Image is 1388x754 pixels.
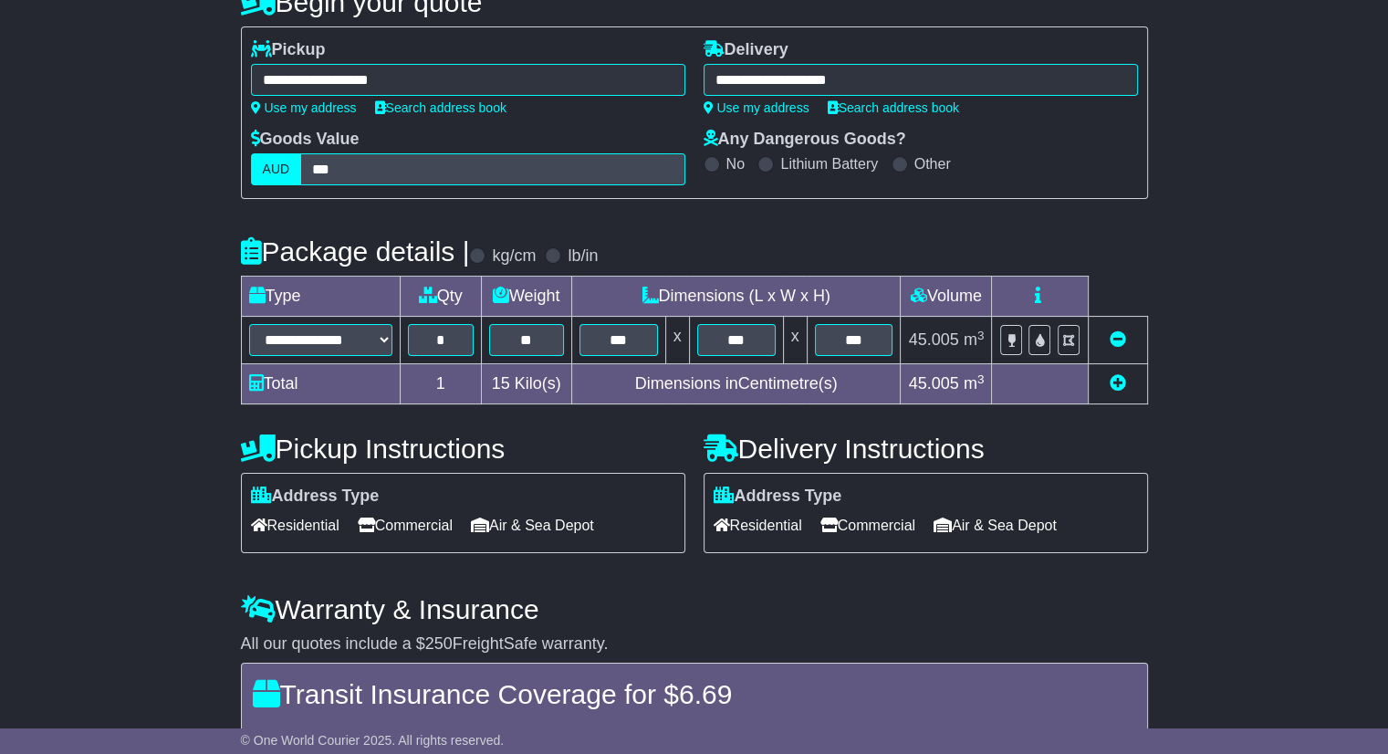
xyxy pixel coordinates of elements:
[253,679,1136,709] h4: Transit Insurance Coverage for $
[726,155,745,173] label: No
[820,511,915,539] span: Commercial
[714,487,842,507] label: Address Type
[909,374,959,393] span: 45.005
[571,277,901,317] td: Dimensions (L x W x H)
[241,236,470,267] h4: Package details |
[251,487,380,507] label: Address Type
[241,364,400,404] td: Total
[492,374,510,393] span: 15
[828,100,959,115] a: Search address book
[964,374,985,393] span: m
[679,679,732,709] span: 6.69
[783,317,807,364] td: x
[704,40,788,60] label: Delivery
[1110,374,1126,393] a: Add new item
[914,155,951,173] label: Other
[665,317,689,364] td: x
[977,372,985,386] sup: 3
[780,155,878,173] label: Lithium Battery
[964,330,985,349] span: m
[571,364,901,404] td: Dimensions in Centimetre(s)
[251,130,360,150] label: Goods Value
[714,511,802,539] span: Residential
[241,733,505,748] span: © One World Courier 2025. All rights reserved.
[251,511,339,539] span: Residential
[358,511,453,539] span: Commercial
[251,100,357,115] a: Use my address
[934,511,1057,539] span: Air & Sea Depot
[492,246,536,267] label: kg/cm
[1110,330,1126,349] a: Remove this item
[241,594,1148,624] h4: Warranty & Insurance
[425,634,453,653] span: 250
[251,153,302,185] label: AUD
[471,511,594,539] span: Air & Sea Depot
[241,434,685,464] h4: Pickup Instructions
[704,130,906,150] label: Any Dangerous Goods?
[375,100,506,115] a: Search address book
[481,277,571,317] td: Weight
[909,330,959,349] span: 45.005
[977,329,985,342] sup: 3
[481,364,571,404] td: Kilo(s)
[400,364,481,404] td: 1
[704,434,1148,464] h4: Delivery Instructions
[901,277,992,317] td: Volume
[251,40,326,60] label: Pickup
[400,277,481,317] td: Qty
[241,277,400,317] td: Type
[241,634,1148,655] div: All our quotes include a $ FreightSafe warranty.
[704,100,809,115] a: Use my address
[568,246,598,267] label: lb/in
